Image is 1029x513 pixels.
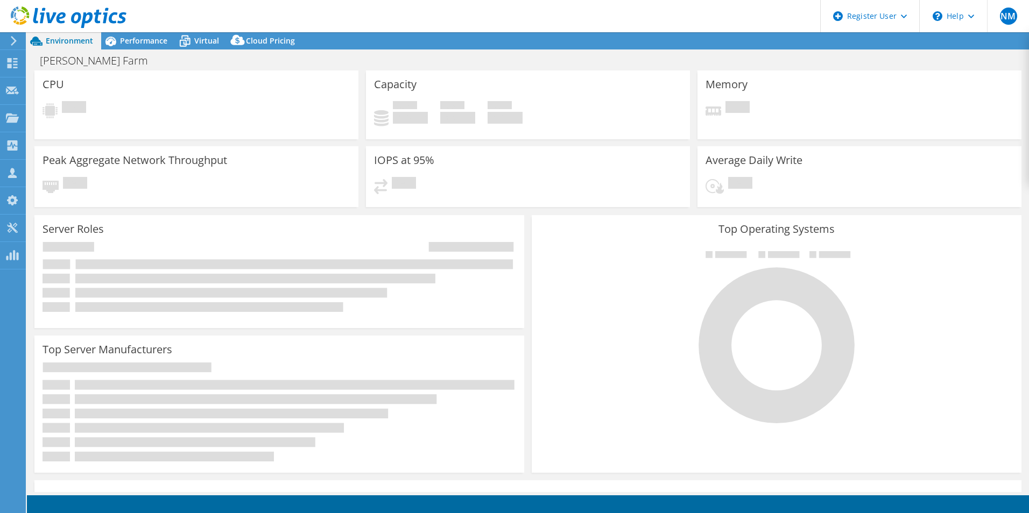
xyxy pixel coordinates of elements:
[374,79,417,90] h3: Capacity
[440,101,464,112] span: Free
[374,154,434,166] h3: IOPS at 95%
[393,101,417,112] span: Used
[194,35,219,46] span: Virtual
[392,177,416,191] span: Pending
[120,35,167,46] span: Performance
[933,11,942,21] svg: \n
[706,154,802,166] h3: Average Daily Write
[488,112,523,124] h4: 0 GiB
[246,35,295,46] span: Cloud Pricing
[540,223,1013,235] h3: Top Operating Systems
[488,101,512,112] span: Total
[43,223,104,235] h3: Server Roles
[46,35,93,46] span: Environment
[706,79,748,90] h3: Memory
[728,177,752,191] span: Pending
[393,112,428,124] h4: 0 GiB
[63,177,87,191] span: Pending
[35,55,165,67] h1: [PERSON_NAME] Farm
[43,344,172,355] h3: Top Server Manufacturers
[43,154,227,166] h3: Peak Aggregate Network Throughput
[440,112,475,124] h4: 0 GiB
[1000,8,1017,25] span: NM
[725,101,750,116] span: Pending
[62,101,86,116] span: Pending
[43,79,64,90] h3: CPU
